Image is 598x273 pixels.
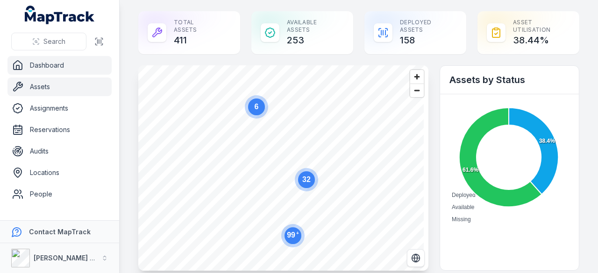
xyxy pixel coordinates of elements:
button: Zoom out [410,84,424,97]
strong: Contact MapTrack [29,228,91,236]
a: Assignments [7,99,112,118]
text: 32 [302,175,311,183]
h2: Assets by Status [449,73,570,86]
a: Dashboard [7,56,112,75]
canvas: Map [138,65,424,271]
button: Search [11,33,86,50]
a: Locations [7,163,112,182]
a: Reservations [7,120,112,139]
strong: [PERSON_NAME] Group [34,254,110,262]
a: Assets [7,77,112,96]
span: Search [43,37,65,46]
span: Available [452,204,474,210]
button: Switch to Satellite View [407,249,425,267]
a: MapTrack [25,6,95,24]
a: People [7,185,112,203]
span: Deployed [452,192,476,198]
text: 6 [255,103,259,111]
button: Zoom in [410,70,424,84]
span: Missing [452,216,471,223]
a: Audits [7,142,112,161]
tspan: + [296,231,299,236]
text: 99 [287,231,299,239]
